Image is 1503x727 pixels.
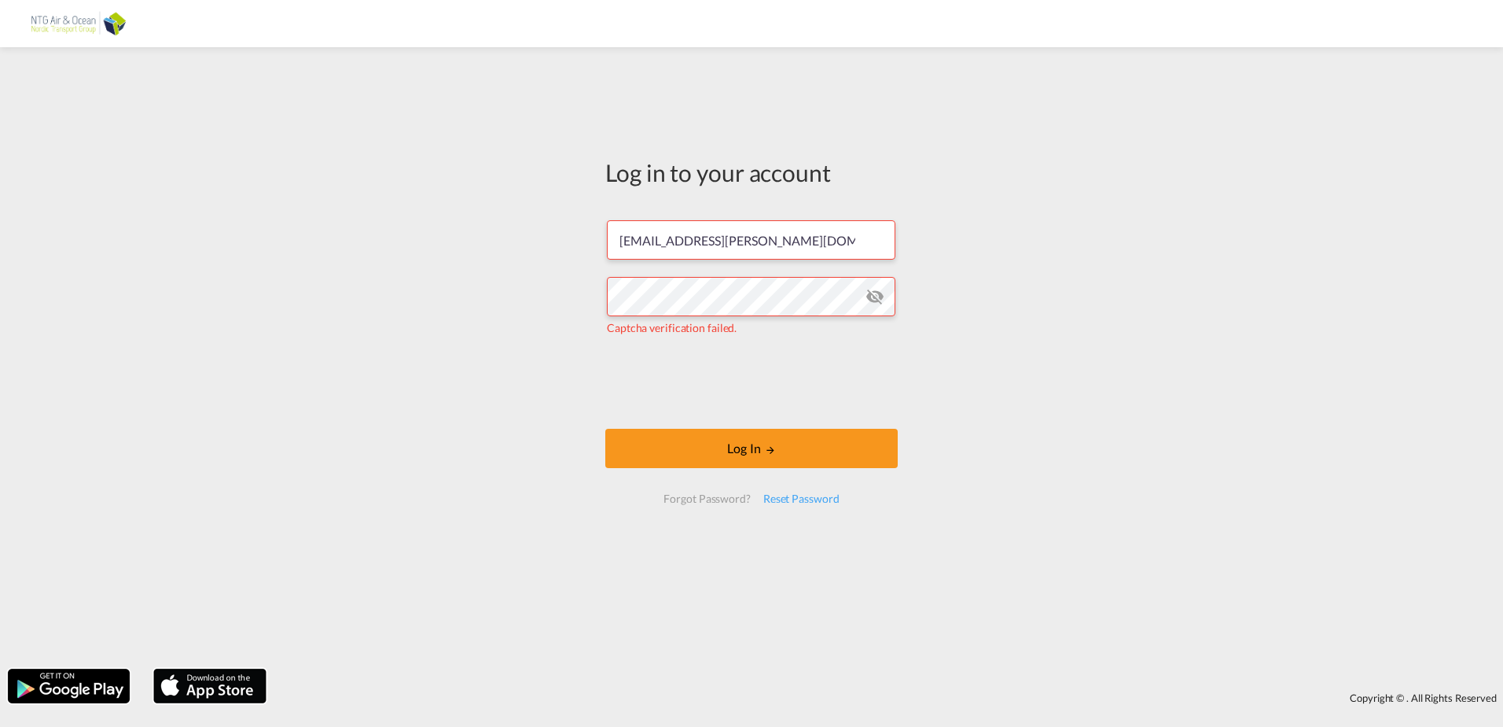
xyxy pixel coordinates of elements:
[632,352,871,413] iframe: reCAPTCHA
[6,667,131,705] img: google.png
[657,485,756,513] div: Forgot Password?
[607,220,895,260] input: Enter email/phone number
[152,667,268,705] img: apple.png
[607,321,737,334] span: Captcha verification failed.
[757,485,846,513] div: Reset Password
[605,429,898,468] button: LOGIN
[274,685,1503,711] div: Copyright © . All Rights Reserved
[24,6,130,42] img: 24501a20ab7611ecb8bce1a71c18ae17.png
[865,287,884,306] md-icon: icon-eye-off
[605,156,898,189] div: Log in to your account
